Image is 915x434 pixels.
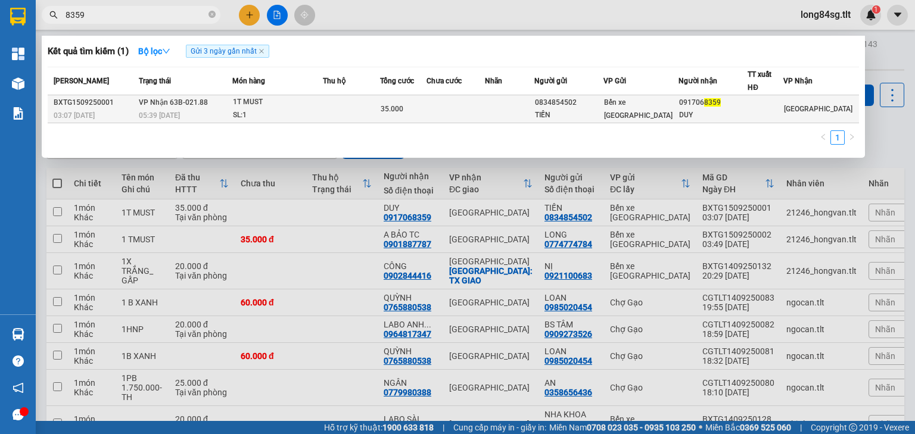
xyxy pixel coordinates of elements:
[13,355,24,367] span: question-circle
[232,77,265,85] span: Món hàng
[604,98,673,120] span: Bến xe [GEOGRAPHIC_DATA]
[534,77,567,85] span: Người gửi
[129,42,180,61] button: Bộ lọcdown
[845,130,859,145] li: Next Page
[10,8,26,26] img: logo-vxr
[54,111,95,120] span: 03:07 [DATE]
[535,109,603,121] div: TIẾN
[603,77,626,85] span: VP Gửi
[816,130,830,145] li: Previous Page
[162,47,170,55] span: down
[784,105,852,113] span: [GEOGRAPHIC_DATA]
[783,77,813,85] span: VP Nhận
[138,46,170,56] strong: Bộ lọc
[380,77,414,85] span: Tổng cước
[208,10,216,21] span: close-circle
[679,96,747,109] div: 091706
[12,48,24,60] img: dashboard-icon
[48,45,129,58] h3: Kết quả tìm kiếm ( 1 )
[848,133,855,140] span: right
[13,382,24,394] span: notification
[12,107,24,120] img: solution-icon
[679,77,717,85] span: Người nhận
[748,70,771,92] span: TT xuất HĐ
[208,11,216,18] span: close-circle
[427,77,462,85] span: Chưa cước
[139,98,208,107] span: VP Nhận 63B-021.88
[259,48,264,54] span: close
[13,409,24,420] span: message
[679,109,747,121] div: DUY
[381,105,403,113] span: 35.000
[233,96,322,109] div: 1T MUST
[12,77,24,90] img: warehouse-icon
[816,130,830,145] button: left
[535,96,603,109] div: 0834854502
[704,98,721,107] span: 8359
[139,77,171,85] span: Trạng thái
[845,130,859,145] button: right
[139,111,180,120] span: 05:39 [DATE]
[233,109,322,122] div: SL: 1
[186,45,269,58] span: Gửi 3 ngày gần nhất
[485,77,502,85] span: Nhãn
[12,328,24,341] img: warehouse-icon
[831,131,844,144] a: 1
[54,77,109,85] span: [PERSON_NAME]
[820,133,827,140] span: left
[54,96,135,109] div: BXTG1509250001
[49,11,58,19] span: search
[66,8,206,21] input: Tìm tên, số ĐT hoặc mã đơn
[323,77,346,85] span: Thu hộ
[830,130,845,145] li: 1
